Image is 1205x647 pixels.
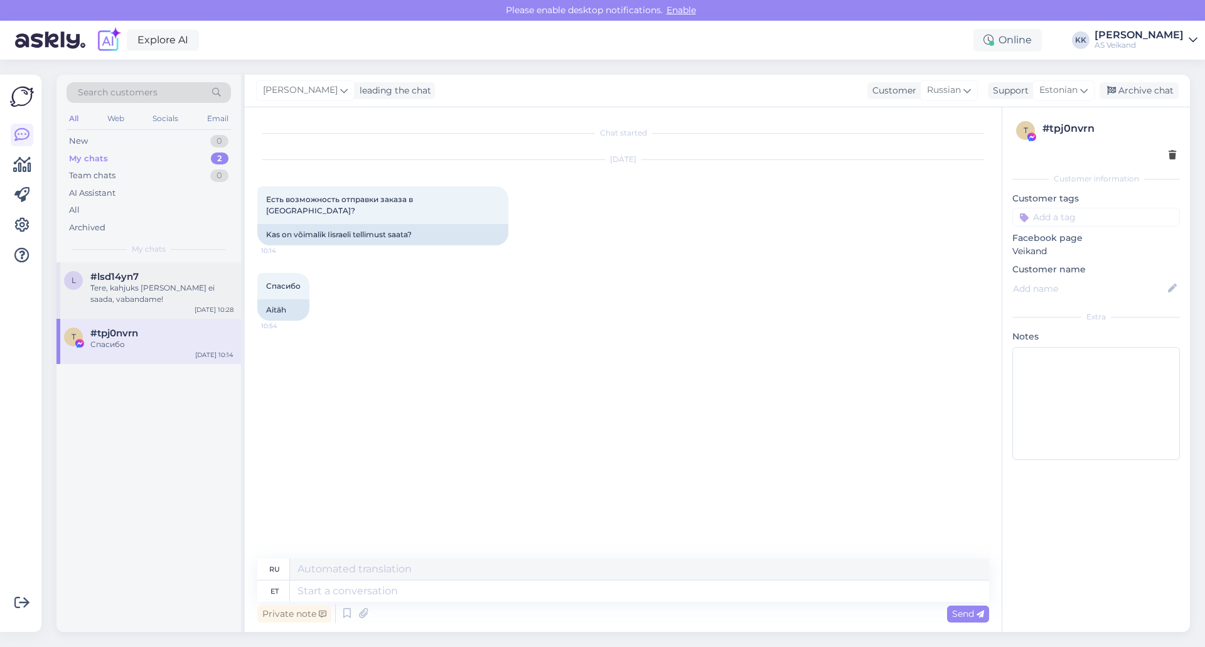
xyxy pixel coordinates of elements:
[257,154,989,165] div: [DATE]
[69,135,88,147] div: New
[988,84,1029,97] div: Support
[261,246,308,255] span: 10:14
[257,224,508,245] div: Kas on võimalik Iisraeli tellimust saata?
[1012,192,1180,205] p: Customer tags
[270,580,279,602] div: et
[1012,208,1180,227] input: Add a tag
[1012,245,1180,258] p: Veikand
[205,110,231,127] div: Email
[90,271,139,282] span: #lsd14yn7
[95,27,122,53] img: explore-ai
[257,606,331,623] div: Private note
[90,339,233,350] div: Спасибо
[90,328,138,339] span: #tpj0nvrn
[1013,282,1165,296] input: Add name
[257,127,989,139] div: Chat started
[973,29,1042,51] div: Online
[1095,40,1184,50] div: AS Veikand
[1012,330,1180,343] p: Notes
[1095,30,1197,50] a: [PERSON_NAME]AS Veikand
[1024,126,1028,135] span: t
[867,84,916,97] div: Customer
[1012,232,1180,245] p: Facebook page
[266,195,415,215] span: Есть возможность отправки заказа в [GEOGRAPHIC_DATA]?
[195,305,233,314] div: [DATE] 10:28
[72,275,76,285] span: l
[69,187,115,200] div: AI Assistant
[69,152,108,165] div: My chats
[69,169,115,182] div: Team chats
[269,559,280,580] div: ru
[1039,83,1078,97] span: Estonian
[90,282,233,305] div: Tere, kahjuks [PERSON_NAME] ei saada, vabandame!
[355,84,431,97] div: leading the chat
[127,29,199,51] a: Explore AI
[195,350,233,360] div: [DATE] 10:14
[1012,311,1180,323] div: Extra
[210,135,228,147] div: 0
[69,222,105,234] div: Archived
[10,85,34,109] img: Askly Logo
[263,83,338,97] span: [PERSON_NAME]
[1012,173,1180,184] div: Customer information
[211,152,228,165] div: 2
[1012,263,1180,276] p: Customer name
[663,4,700,16] span: Enable
[261,321,308,331] span: 10:54
[67,110,81,127] div: All
[1042,121,1176,136] div: # tpj0nvrn
[1095,30,1184,40] div: [PERSON_NAME]
[72,332,76,341] span: t
[78,86,158,99] span: Search customers
[266,281,301,291] span: Спасибо
[1100,82,1179,99] div: Archive chat
[69,204,80,217] div: All
[105,110,127,127] div: Web
[927,83,961,97] span: Russian
[257,299,309,321] div: Aitäh
[132,243,166,255] span: My chats
[150,110,181,127] div: Socials
[952,608,984,619] span: Send
[210,169,228,182] div: 0
[1072,31,1090,49] div: KK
